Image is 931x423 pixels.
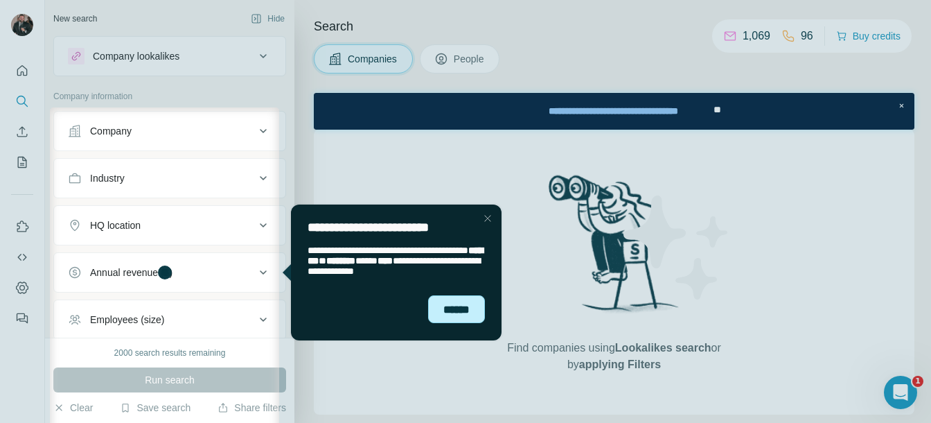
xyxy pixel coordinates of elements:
[54,162,285,195] button: Industry
[279,202,504,343] iframe: Tooltip
[114,347,226,359] div: 2000 search results remaining
[54,303,285,336] button: Employees (size)
[580,6,594,19] div: Close Step
[90,266,172,279] div: Annual revenue ($)
[90,218,141,232] div: HQ location
[120,401,190,415] button: Save search
[90,124,132,138] div: Company
[202,3,397,33] div: Upgrade plan for full access to Surfe
[53,401,93,415] button: Clear
[54,209,285,242] button: HQ location
[54,114,285,148] button: Company
[54,256,285,289] button: Annual revenue ($)
[90,313,164,327] div: Employees (size)
[90,171,125,185] div: Industry
[218,401,286,415] button: Share filters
